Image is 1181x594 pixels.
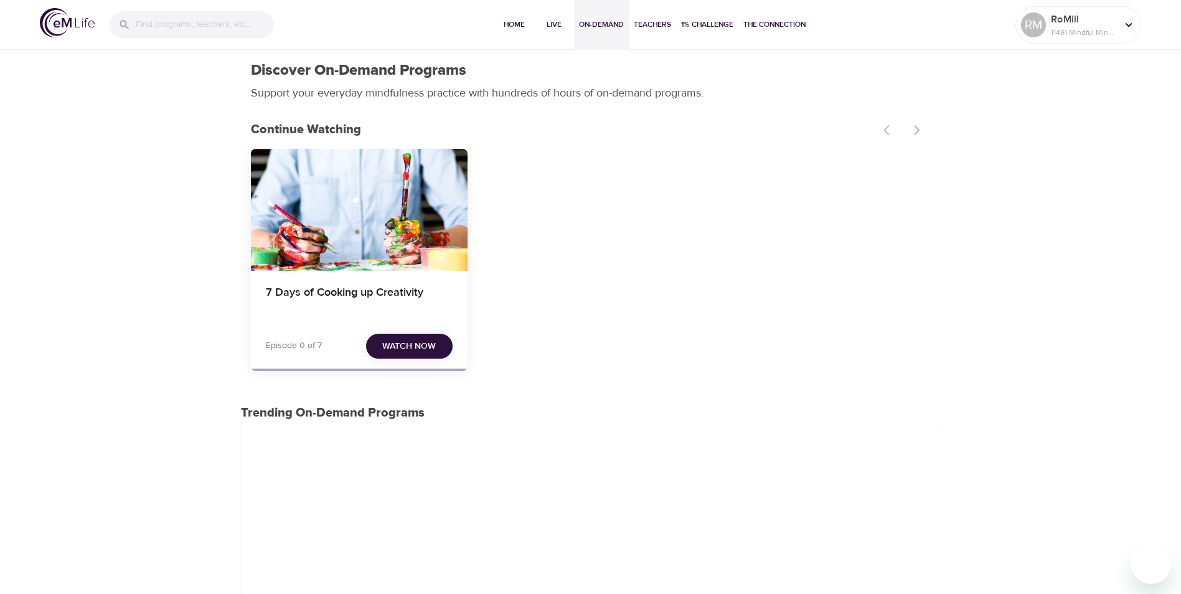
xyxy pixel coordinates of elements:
p: 11491 Mindful Minutes [1051,27,1117,38]
h1: Discover On-Demand Programs [251,62,466,80]
input: Find programs, teachers, etc... [136,11,274,38]
h3: Continue Watching [251,123,876,137]
h3: Trending On-Demand Programs [241,406,941,420]
span: The Connection [743,18,806,31]
p: RoMill [1051,12,1117,27]
span: Live [539,18,569,31]
span: Watch Now [382,339,436,354]
span: On-Demand [579,18,624,31]
p: Episode 0 of 7 [266,339,322,352]
span: Home [499,18,529,31]
iframe: Button to launch messaging window [1131,544,1171,584]
div: RM [1021,12,1046,37]
p: Support your everyday mindfulness practice with hundreds of hours of on-demand programs. [251,85,718,101]
span: 1% Challenge [681,18,733,31]
h4: 7 Days of Cooking up Creativity [266,286,453,316]
img: logo [40,8,95,37]
span: Teachers [634,18,671,31]
button: Watch Now [366,334,453,359]
button: 7 Days of Cooking up Creativity [251,149,468,271]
